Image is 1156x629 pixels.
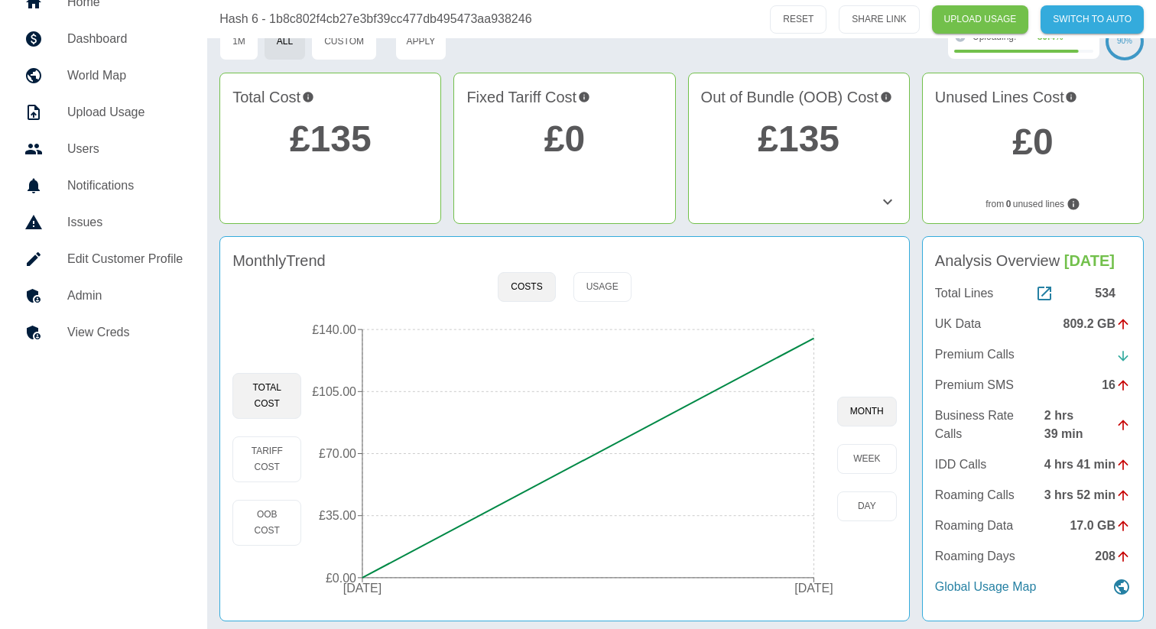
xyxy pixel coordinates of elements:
tspan: £105.00 [313,385,357,398]
p: Roaming Days [935,547,1015,566]
svg: This is your recurring contracted cost [578,86,590,109]
h4: Monthly Trend [232,249,326,272]
button: RESET [770,5,826,34]
button: Costs [498,272,555,302]
a: Notifications [12,167,195,204]
a: Issues [12,204,195,241]
tspan: £140.00 [313,323,357,336]
button: SHARE LINK [839,5,919,34]
tspan: £70.00 [319,447,356,460]
p: Roaming Calls [935,486,1015,504]
tspan: [DATE] [795,582,833,595]
button: Apply [395,22,446,60]
button: Total Cost [232,373,301,419]
p: UK Data [935,315,981,333]
h5: World Map [67,66,183,85]
a: Premium SMS16 [935,376,1131,394]
h5: Upload Usage [67,103,183,122]
a: UPLOAD USAGE [932,5,1029,34]
p: Roaming Data [935,517,1013,535]
h5: Edit Customer Profile [67,250,183,268]
svg: Potential saving if surplus lines removed at contract renewal [1065,86,1077,109]
p: Premium SMS [935,376,1014,394]
a: Users [12,131,195,167]
h4: Fixed Tariff Cost [466,86,662,109]
h4: Total Cost [232,86,428,109]
p: Total Lines [935,284,994,303]
a: £0 [544,118,585,159]
button: OOB Cost [232,500,301,546]
a: Roaming Data17.0 GB [935,517,1131,535]
a: IDD Calls4 hrs 41 min [935,456,1131,474]
tspan: £35.00 [319,509,356,522]
button: day [837,491,897,521]
a: Global Usage Map [935,578,1131,596]
a: Admin [12,277,195,314]
p: Global Usage Map [935,578,1037,596]
div: 809.2 GB [1063,315,1131,333]
h4: Analysis Overview [935,249,1131,272]
button: Custom [311,22,377,60]
span: [DATE] [1064,252,1115,269]
a: Roaming Calls3 hrs 52 min [935,486,1131,504]
h5: Issues [67,213,183,232]
a: Edit Customer Profile [12,241,195,277]
tspan: £0.00 [326,571,356,584]
p: IDD Calls [935,456,987,474]
h4: Out of Bundle (OOB) Cost [701,86,897,109]
h4: Unused Lines Cost [935,86,1131,112]
a: Dashboard [12,21,195,57]
a: £135 [758,118,839,159]
a: Business Rate Calls2 hrs 39 min [935,407,1131,443]
a: Hash 6 - 1b8c802f4cb27e3bf39cc477db495473aa938246 [219,10,531,28]
b: 0 [1006,197,1011,211]
a: Upload Usage [12,94,195,131]
svg: Costs outside of your fixed tariff [880,86,892,109]
div: 16 [1102,376,1131,394]
a: Premium Calls [935,345,1131,364]
h5: Users [67,140,183,158]
a: UK Data809.2 GB [935,315,1131,333]
a: £0 [1012,122,1053,162]
a: £135 [290,118,372,159]
button: All [264,22,306,60]
button: week [837,444,897,474]
p: from unused lines [935,197,1131,211]
h5: View Creds [67,323,183,342]
p: Premium Calls [935,345,1015,364]
h5: Dashboard [67,30,183,48]
div: 2 hrs 39 min [1044,407,1131,443]
div: 4 hrs 41 min [1044,456,1131,474]
div: 3 hrs 52 min [1044,486,1131,504]
svg: This is the total charges incurred over All [302,86,314,109]
a: View Creds [12,314,195,351]
button: SWITCH TO AUTO [1041,5,1144,34]
a: Total Lines534 [935,284,1131,303]
button: 1M [219,22,258,60]
p: Business Rate Calls [935,407,1044,443]
div: 534 [1095,284,1131,303]
button: Usage [573,272,632,302]
a: Roaming Days208 [935,547,1131,566]
button: Tariff Cost [232,436,301,482]
h5: Admin [67,287,183,305]
div: 208 [1095,547,1131,566]
h5: Notifications [67,177,183,195]
a: World Map [12,57,195,94]
button: month [837,397,897,426]
svg: Lines not used during your chosen timeframe. If multiple months selected only lines never used co... [1067,197,1080,211]
div: 17.0 GB [1070,517,1131,535]
tspan: [DATE] [343,582,382,595]
text: 90% [1117,37,1132,45]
